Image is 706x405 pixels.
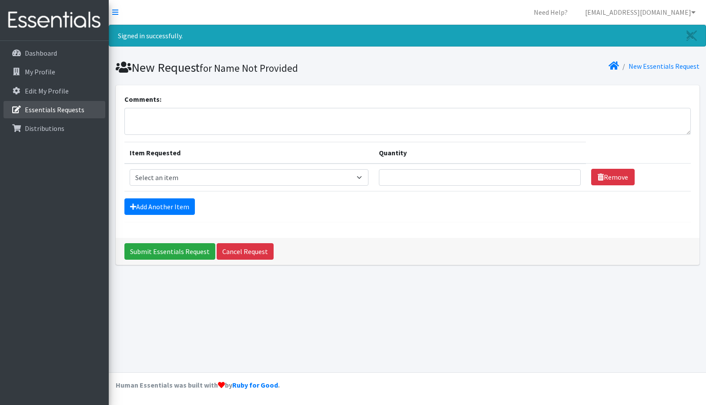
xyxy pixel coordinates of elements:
[25,67,55,76] p: My Profile
[374,142,586,164] th: Quantity
[116,381,280,389] strong: Human Essentials was built with by .
[25,124,64,133] p: Distributions
[3,44,105,62] a: Dashboard
[109,25,706,47] div: Signed in successfully.
[200,62,298,74] small: for Name Not Provided
[25,87,69,95] p: Edit My Profile
[629,62,699,70] a: New Essentials Request
[3,63,105,80] a: My Profile
[591,169,635,185] a: Remove
[25,49,57,57] p: Dashboard
[124,198,195,215] a: Add Another Item
[678,25,706,46] a: Close
[116,60,405,75] h1: New Request
[232,381,278,389] a: Ruby for Good
[25,105,84,114] p: Essentials Requests
[527,3,575,21] a: Need Help?
[217,243,274,260] a: Cancel Request
[3,82,105,100] a: Edit My Profile
[124,243,215,260] input: Submit Essentials Request
[3,101,105,118] a: Essentials Requests
[3,6,105,35] img: HumanEssentials
[3,120,105,137] a: Distributions
[124,94,161,104] label: Comments:
[578,3,703,21] a: [EMAIL_ADDRESS][DOMAIN_NAME]
[124,142,374,164] th: Item Requested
